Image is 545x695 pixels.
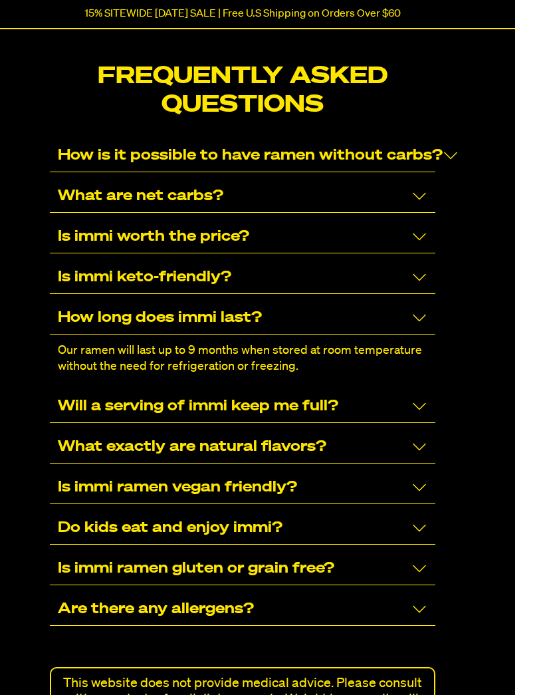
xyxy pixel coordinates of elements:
[50,140,435,172] div: How is it possible to have ramen without carbs?
[411,439,427,455] svg: Collapse/Expand
[411,561,427,577] svg: Collapse/Expand
[58,148,443,164] p: How is it possible to have ramen without carbs?
[58,520,282,536] p: Do kids eat and enjoy immi?
[58,310,262,326] p: How long does immi last?
[411,520,427,536] svg: Collapse/Expand
[50,261,435,294] div: Is immi keto-friendly?
[50,63,435,120] h2: FREQUENTLY ASKED QUESTIONS
[58,561,334,577] p: Is immi ramen gluten or grain free?
[50,221,435,253] div: Is immi worth the price?
[411,269,427,285] svg: Collapse/Expand
[50,302,435,335] div: How long does immi last?
[50,553,435,585] div: Is immi ramen gluten or grain free?
[50,512,435,545] div: Do kids eat and enjoy immi?
[84,8,401,20] p: 15% SITEWIDE [DATE] SALE | Free U.S Shipping on Orders Over $60
[443,148,459,164] svg: Collapse/Expand
[411,480,427,495] svg: Collapse/Expand
[50,390,435,423] div: Will a serving of immi keep me full?
[58,269,231,285] p: Is immi keto-friendly?
[58,229,249,245] p: Is immi worth the price?
[411,398,427,414] svg: Collapse/Expand
[58,601,254,617] p: Are there any allergens?
[411,310,427,326] svg: Collapse/Expand
[50,431,435,464] div: What exactly are natural flavors?
[58,188,223,204] p: What are net carbs?
[411,229,427,245] svg: Collapse/Expand
[58,439,326,455] p: What exactly are natural flavors?
[411,188,427,204] svg: Collapse/Expand
[50,472,435,504] div: Is immi ramen vegan friendly?
[50,180,435,213] div: What are net carbs?
[58,398,338,414] p: Will a serving of immi keep me full?
[58,343,427,374] p: Our ramen will last up to 9 months when stored at room temperature without the need for refrigera...
[58,480,297,495] p: Is immi ramen vegan friendly?
[50,593,435,626] div: Are there any allergens?
[411,601,427,617] svg: Collapse/Expand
